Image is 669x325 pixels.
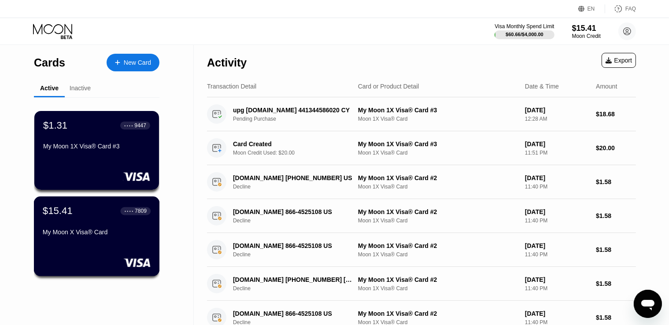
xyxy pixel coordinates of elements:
[34,56,65,69] div: Cards
[124,59,151,66] div: New Card
[233,208,354,215] div: [DOMAIN_NAME] 866-4525108 US
[605,4,636,13] div: FAQ
[233,276,354,283] div: [DOMAIN_NAME] [PHONE_NUMBER] [PHONE_NUMBER] US
[596,212,636,219] div: $1.58
[596,246,636,253] div: $1.58
[358,208,518,215] div: My Moon 1X Visa® Card #2
[233,251,362,258] div: Decline
[207,267,636,301] div: [DOMAIN_NAME] [PHONE_NUMBER] [PHONE_NUMBER] USDeclineMy Moon 1X Visa® Card #2Moon 1X Visa® Card[D...
[34,197,159,276] div: $15.41● ● ● ●7809My Moon X Visa® Card
[358,251,518,258] div: Moon 1X Visa® Card
[506,32,543,37] div: $60.66 / $4,000.00
[525,285,589,292] div: 11:40 PM
[358,218,518,224] div: Moon 1X Visa® Card
[207,199,636,233] div: [DOMAIN_NAME] 866-4525108 USDeclineMy Moon 1X Visa® Card #2Moon 1X Visa® Card[DATE]11:40 PM$1.58
[525,251,589,258] div: 11:40 PM
[358,116,518,122] div: Moon 1X Visa® Card
[233,218,362,224] div: Decline
[495,23,554,30] div: Visa Monthly Spend Limit
[233,150,362,156] div: Moon Credit Used: $20.00
[596,111,636,118] div: $18.68
[233,184,362,190] div: Decline
[207,165,636,199] div: [DOMAIN_NAME] [PHONE_NUMBER] USDeclineMy Moon 1X Visa® Card #2Moon 1X Visa® Card[DATE]11:40 PM$1.58
[525,208,589,215] div: [DATE]
[70,85,91,92] div: Inactive
[596,83,617,90] div: Amount
[358,276,518,283] div: My Moon 1X Visa® Card #2
[358,83,419,90] div: Card or Product Detail
[525,83,559,90] div: Date & Time
[135,208,147,214] div: 7809
[588,6,595,12] div: EN
[34,111,159,190] div: $1.31● ● ● ●9447My Moon 1X Visa® Card #3
[40,85,59,92] div: Active
[525,310,589,317] div: [DATE]
[596,314,636,321] div: $1.58
[233,285,362,292] div: Decline
[233,116,362,122] div: Pending Purchase
[207,233,636,267] div: [DOMAIN_NAME] 866-4525108 USDeclineMy Moon 1X Visa® Card #2Moon 1X Visa® Card[DATE]11:40 PM$1.58
[358,140,518,148] div: My Moon 1X Visa® Card #3
[606,57,632,64] div: Export
[358,242,518,249] div: My Moon 1X Visa® Card #2
[358,174,518,181] div: My Moon 1X Visa® Card #2
[525,184,589,190] div: 11:40 PM
[572,33,601,39] div: Moon Credit
[207,97,636,131] div: upg [DOMAIN_NAME] 441344586020 CYPending PurchaseMy Moon 1X Visa® Card #3Moon 1X Visa® Card[DATE]...
[525,242,589,249] div: [DATE]
[124,124,133,127] div: ● ● ● ●
[233,140,354,148] div: Card Created
[525,107,589,114] div: [DATE]
[525,276,589,283] div: [DATE]
[578,4,605,13] div: EN
[634,290,662,318] iframe: Button to launch messaging window, conversation in progress
[525,140,589,148] div: [DATE]
[233,310,354,317] div: [DOMAIN_NAME] 866-4525108 US
[525,218,589,224] div: 11:40 PM
[134,122,146,129] div: 9447
[207,56,247,69] div: Activity
[596,178,636,185] div: $1.58
[43,143,150,150] div: My Moon 1X Visa® Card #3
[43,205,73,217] div: $15.41
[525,150,589,156] div: 11:51 PM
[107,54,159,71] div: New Card
[233,242,354,249] div: [DOMAIN_NAME] 866-4525108 US
[572,24,601,39] div: $15.41Moon Credit
[358,184,518,190] div: Moon 1X Visa® Card
[233,174,354,181] div: [DOMAIN_NAME] [PHONE_NUMBER] US
[358,150,518,156] div: Moon 1X Visa® Card
[602,53,636,68] div: Export
[525,174,589,181] div: [DATE]
[358,285,518,292] div: Moon 1X Visa® Card
[625,6,636,12] div: FAQ
[596,144,636,151] div: $20.00
[43,120,67,131] div: $1.31
[358,310,518,317] div: My Moon 1X Visa® Card #2
[43,229,151,236] div: My Moon X Visa® Card
[233,107,354,114] div: upg [DOMAIN_NAME] 441344586020 CY
[596,280,636,287] div: $1.58
[207,131,636,165] div: Card CreatedMoon Credit Used: $20.00My Moon 1X Visa® Card #3Moon 1X Visa® Card[DATE]11:51 PM$20.00
[572,24,601,33] div: $15.41
[207,83,256,90] div: Transaction Detail
[525,116,589,122] div: 12:28 AM
[495,23,554,39] div: Visa Monthly Spend Limit$60.66/$4,000.00
[358,107,518,114] div: My Moon 1X Visa® Card #3
[125,210,133,212] div: ● ● ● ●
